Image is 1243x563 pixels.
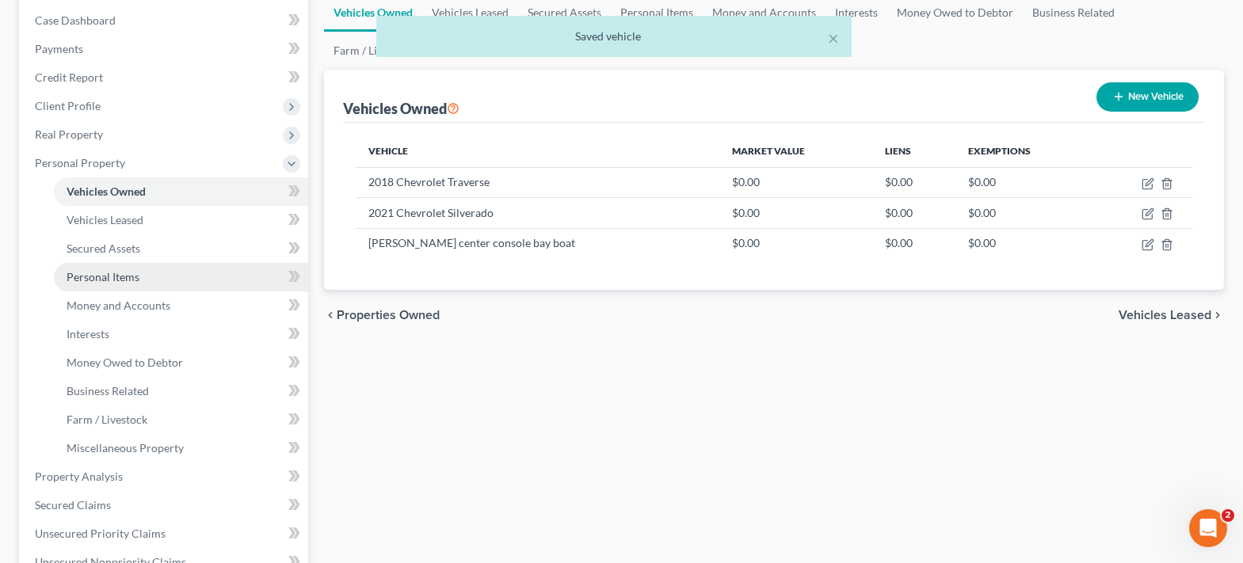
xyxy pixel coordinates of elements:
button: chevron_left Properties Owned [324,309,440,321]
a: Secured Assets [54,234,308,263]
td: $0.00 [955,198,1093,228]
span: Secured Claims [35,498,111,512]
span: Farm / Livestock [67,413,147,426]
td: $0.00 [872,198,955,228]
span: Personal Items [67,270,139,283]
button: Vehicles Leased chevron_right [1119,309,1224,321]
td: $0.00 [719,228,873,258]
span: Money Owed to Debtor [67,356,183,369]
span: Case Dashboard [35,13,116,27]
span: Real Property [35,127,103,141]
td: $0.00 [719,198,873,228]
a: Farm / Livestock [54,405,308,434]
span: Secured Assets [67,242,140,255]
span: Client Profile [35,99,101,112]
a: Credit Report [22,63,308,92]
span: Properties Owned [337,309,440,321]
td: $0.00 [955,167,1093,197]
td: 2018 Chevrolet Traverse [356,167,719,197]
i: chevron_right [1211,309,1224,321]
a: Secured Claims [22,491,308,519]
button: × [828,29,839,48]
a: Miscellaneous Property [54,434,308,462]
th: Liens [872,135,955,167]
span: Interests [67,327,109,340]
a: Money and Accounts [54,291,308,320]
td: $0.00 [955,228,1093,258]
td: [PERSON_NAME] center console bay boat [356,228,719,258]
a: Money Owed to Debtor [54,348,308,377]
span: Property Analysis [35,470,123,483]
td: 2021 Chevrolet Silverado [356,198,719,228]
a: Unsecured Priority Claims [22,519,308,548]
button: New Vehicle [1096,82,1199,112]
td: $0.00 [719,167,873,197]
th: Market Value [719,135,873,167]
a: Interests [54,320,308,348]
a: Vehicles Leased [54,206,308,234]
span: Money and Accounts [67,299,170,312]
iframe: Intercom live chat [1189,509,1227,547]
a: Case Dashboard [22,6,308,35]
a: Vehicles Owned [54,177,308,206]
th: Vehicle [356,135,719,167]
div: Vehicles Owned [343,99,459,118]
a: Business Related [54,377,308,405]
span: Unsecured Priority Claims [35,527,166,540]
a: Personal Items [54,263,308,291]
span: Personal Property [35,156,125,169]
span: Credit Report [35,70,103,84]
a: Property Analysis [22,462,308,491]
th: Exemptions [955,135,1093,167]
span: 2 [1222,509,1234,522]
span: Miscellaneous Property [67,441,184,455]
td: $0.00 [872,167,955,197]
span: Business Related [67,384,149,398]
span: Vehicles Leased [1119,309,1211,321]
i: chevron_left [324,309,337,321]
td: $0.00 [872,228,955,258]
span: Vehicles Owned [67,184,146,198]
div: Saved vehicle [389,29,839,44]
span: Vehicles Leased [67,213,143,226]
